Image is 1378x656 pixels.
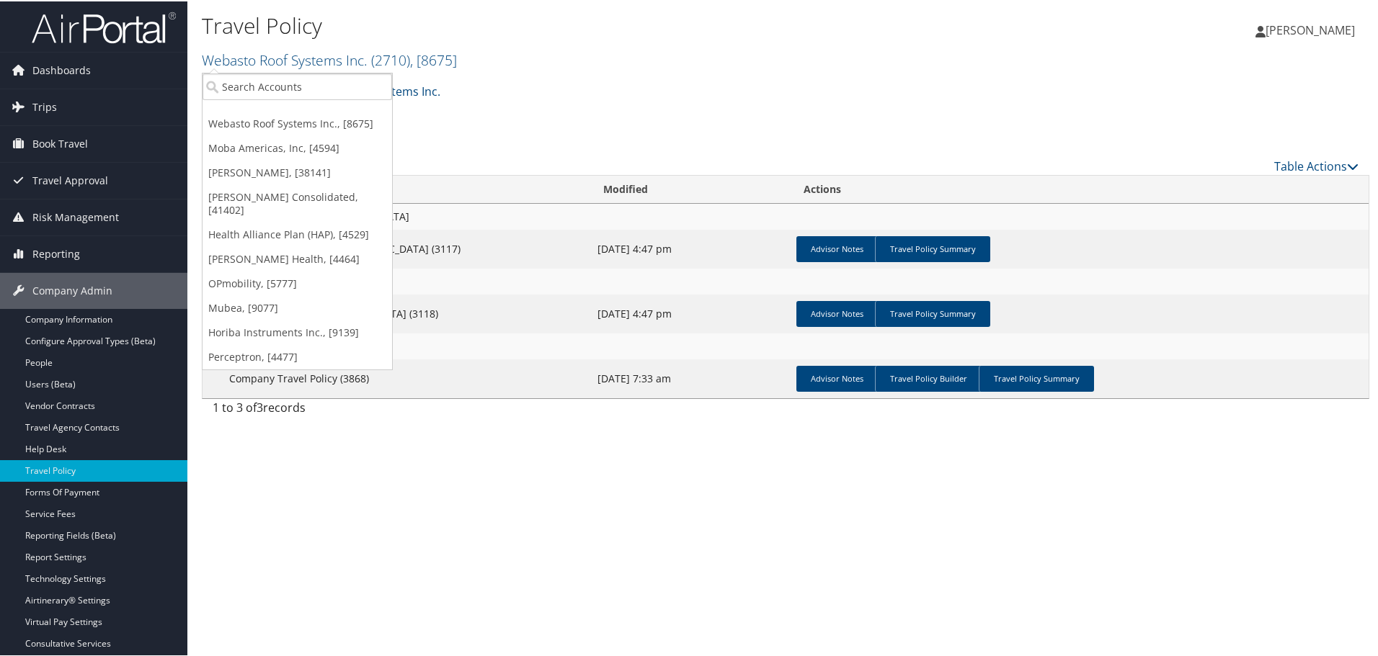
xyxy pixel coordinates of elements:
a: Mubea, [9077] [203,295,392,319]
a: [PERSON_NAME] [1255,7,1369,50]
span: Travel Approval [32,161,108,197]
a: Advisor Notes [796,300,878,325]
a: Webasto Roof Systems Inc., [8675] [203,110,392,135]
th: Modified: activate to sort column ascending [590,174,791,202]
td: Webasto Roof Systems Inc. [203,332,1369,358]
a: Travel Policy Builder [875,364,982,390]
a: Advisor Notes [796,235,878,261]
td: Executive Class [GEOGRAPHIC_DATA] [203,267,1369,293]
span: , [ 8675 ] [410,49,457,68]
span: 3 [257,398,263,414]
a: Perceptron, [4477] [203,343,392,368]
h1: Travel Policy [202,9,980,40]
a: Travel Policy Summary [875,300,990,325]
th: Name: activate to sort column ascending [203,174,590,202]
a: Moba Americas, Inc, [4594] [203,135,392,159]
input: Search Accounts [203,72,392,99]
td: [DATE] 4:47 pm [590,228,791,267]
a: Table Actions [1274,157,1359,173]
span: Reporting [32,235,80,271]
a: Travel Policy Summary [875,235,990,261]
a: [PERSON_NAME] Consolidated, [41402] [203,184,392,221]
a: Advisor Notes [796,364,878,390]
div: 1 to 3 of records [213,397,483,422]
th: Actions [791,174,1369,202]
span: Trips [32,88,57,124]
span: ( 2710 ) [371,49,410,68]
a: Health Alliance Plan (HAP), [4529] [203,221,392,246]
td: Default Travel Class [GEOGRAPHIC_DATA] (3117) [203,228,590,267]
span: [PERSON_NAME] [1266,21,1355,37]
a: [PERSON_NAME] Health, [4464] [203,246,392,270]
span: Book Travel [32,125,88,161]
td: Default Travel Class [GEOGRAPHIC_DATA] [203,202,1369,228]
a: Travel Policy Summary [979,364,1094,390]
span: Company Admin [32,271,112,307]
img: airportal-logo.png [32,9,176,43]
span: Dashboards [32,51,91,87]
a: Horiba Instruments Inc., [9139] [203,319,392,343]
a: [PERSON_NAME], [38141] [203,159,392,184]
td: [DATE] 7:33 am [590,358,791,397]
span: Risk Management [32,198,119,234]
td: Executive Class [GEOGRAPHIC_DATA] (3118) [203,293,590,332]
td: [DATE] 4:47 pm [590,293,791,332]
a: Webasto Roof Systems Inc. [202,49,457,68]
td: Company Travel Policy (3868) [203,358,590,397]
a: OPmobility, [5777] [203,270,392,295]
